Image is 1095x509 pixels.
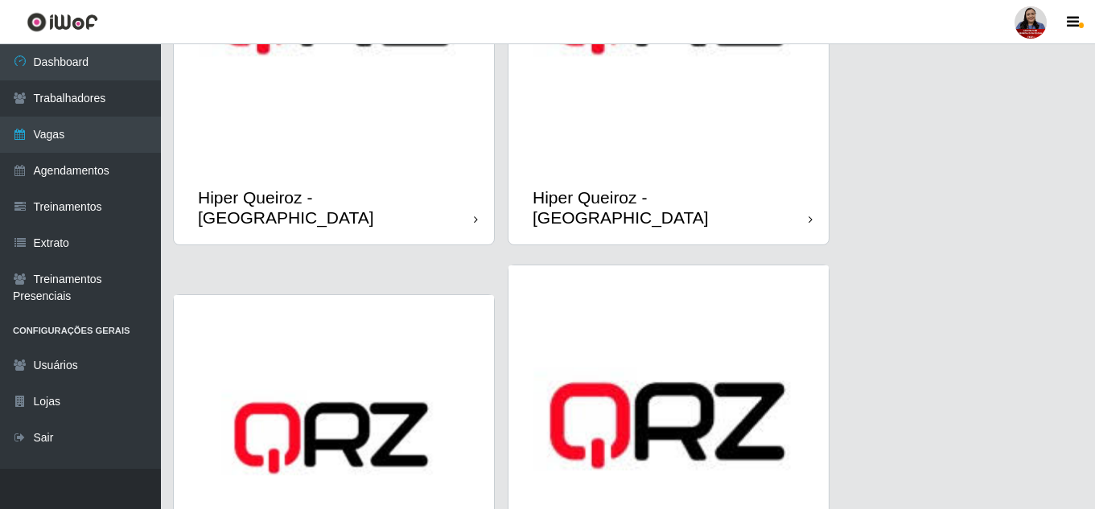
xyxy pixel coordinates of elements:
div: Hiper Queiroz - [GEOGRAPHIC_DATA] [198,187,474,228]
div: Hiper Queiroz - [GEOGRAPHIC_DATA] [533,187,809,228]
img: CoreUI Logo [27,12,98,32]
